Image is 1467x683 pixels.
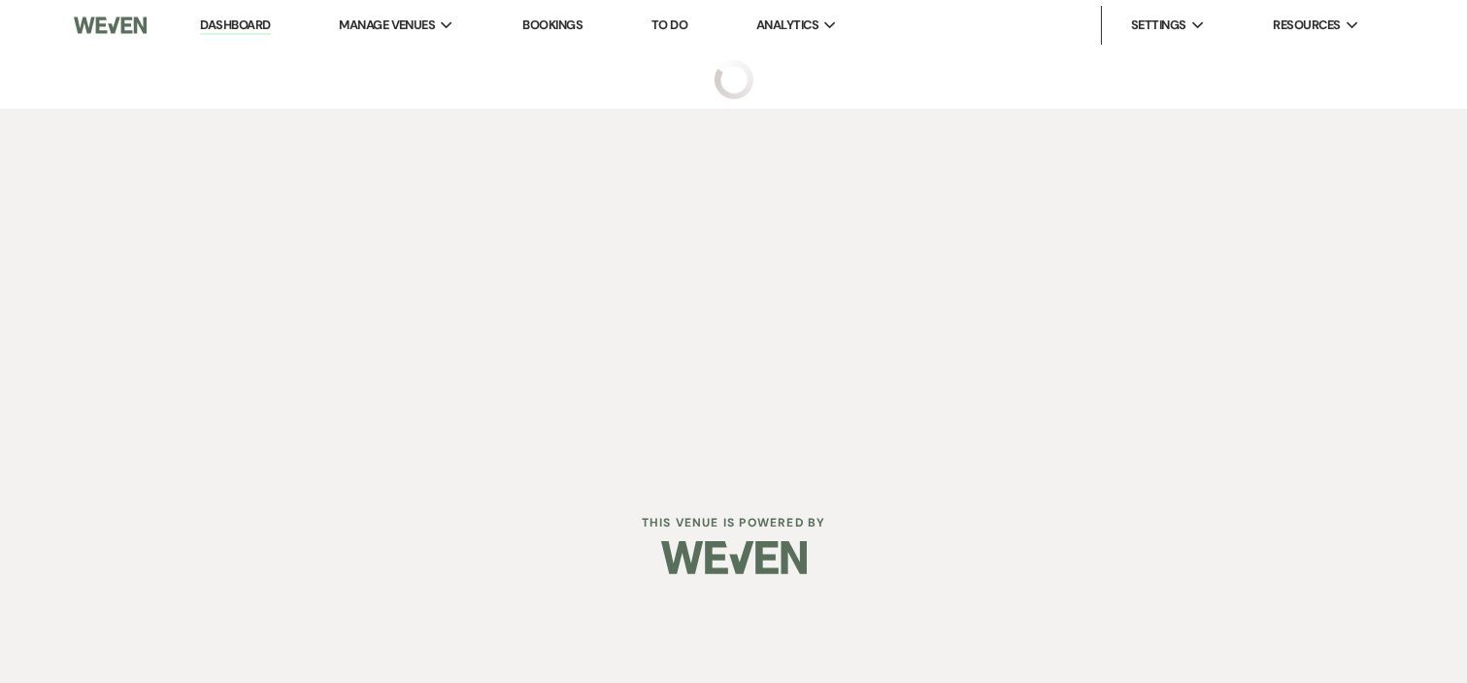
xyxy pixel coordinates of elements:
[1274,16,1341,35] span: Resources
[661,524,807,592] img: Weven Logo
[756,16,818,35] span: Analytics
[200,17,270,35] a: Dashboard
[74,5,147,46] img: Weven Logo
[651,17,687,33] a: To Do
[339,16,435,35] span: Manage Venues
[522,17,583,33] a: Bookings
[715,60,753,99] img: loading spinner
[1131,16,1186,35] span: Settings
